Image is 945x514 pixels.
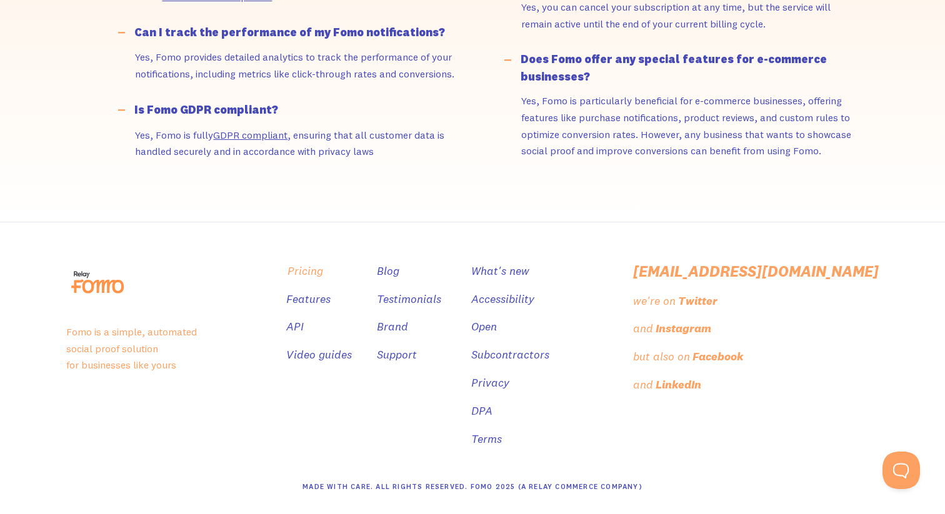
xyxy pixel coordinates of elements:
div: Instagram [656,320,711,338]
p: Yes, Fomo provides detailed analytics to track the performance of your notifications, including m... [135,49,469,82]
a: LinkedIn [656,376,704,394]
div: Facebook [692,348,743,366]
a: Open [471,318,497,336]
div: and [633,376,653,394]
a: DPA [471,402,492,420]
div: Does Fomo offer any special features for e-commerce businesses? [521,51,864,87]
a: Terms [471,430,502,448]
a: Blog [377,262,399,280]
a: [EMAIL_ADDRESS][DOMAIN_NAME] [633,262,879,280]
div: Made With Care. All Rights Reserved. Fomo 2025 (A Relay Commerce Company) [302,478,642,496]
div: Can I track the performance of my Fomo notifications? [134,24,445,42]
a: Features [286,290,331,309]
iframe: Toggle Customer Support [882,452,920,489]
a: What's new [471,262,529,280]
a: Subcontractors [471,346,549,364]
a: Facebook [692,348,746,366]
a: Accessibility [471,290,534,309]
a: Brand [377,318,408,336]
div: but also on [633,348,690,366]
a: Testimonials [377,290,441,309]
a: GDPR compliant [213,129,287,141]
a: Privacy [471,374,509,392]
p: Yes, Fomo is fully , ensuring that all customer data is handled securely and in accordance with p... [135,127,469,160]
div: Twitter [678,292,717,310]
p: Yes, Fomo is particularly beneficial for e-commerce businesses, offering features like purchase n... [521,92,856,159]
div: Is Fomo GDPR compliant? [134,101,278,119]
p: Fomo is a simple, automated social proof solution for businesses like yours [66,324,261,373]
a: Instagram [656,320,714,338]
div: LinkedIn [656,376,701,394]
div: we're on [633,292,676,310]
a: Pricing [287,262,323,280]
div: and [633,320,653,338]
a: Support [377,346,417,364]
a: Video guides [286,346,352,364]
a: Twitter [678,292,720,310]
a: API [286,318,304,336]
